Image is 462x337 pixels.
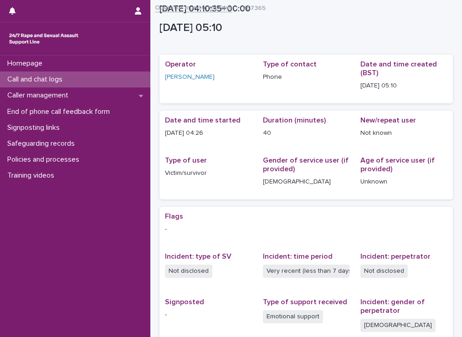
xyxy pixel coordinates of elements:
p: Phone [263,72,350,82]
p: 267365 [242,2,266,12]
p: Signposting links [4,123,67,132]
span: Date and time created (BST) [360,61,437,77]
span: Type of contact [263,61,317,68]
a: [PERSON_NAME] [165,72,215,82]
span: Operator [165,61,196,68]
span: Incident: time period [263,253,333,260]
span: Gender of service user (if provided) [263,157,349,173]
p: [DATE] 04:26 [165,128,252,138]
p: [DATE] 05:10 [159,21,449,35]
span: Very recent (less than 7 days) [263,265,350,278]
p: Policies and processes [4,155,87,164]
span: Duration (minutes) [263,117,326,124]
p: Safeguarding records [4,139,82,148]
p: 40 [263,128,350,138]
span: Type of support received [263,298,347,306]
span: Age of service user (if provided) [360,157,435,173]
span: Incident: type of SV [165,253,231,260]
span: Incident: perpetrator [360,253,431,260]
p: Call and chat logs [4,75,70,84]
span: Type of user [165,157,207,164]
p: End of phone call feedback form [4,107,117,116]
p: - [165,225,447,234]
p: [DATE] 05:10 [360,81,447,91]
p: [DEMOGRAPHIC_DATA] [263,177,350,187]
p: Not known [360,128,447,138]
span: Emotional support [263,310,323,323]
span: New/repeat user [360,117,416,124]
span: Date and time started [165,117,241,124]
p: Homepage [4,59,50,68]
span: Not disclosed [165,265,212,278]
span: Flags [165,213,183,220]
span: Not disclosed [360,265,408,278]
span: Incident: gender of perpetrator [360,298,425,314]
a: Operator monitoring form [155,2,232,12]
p: Unknown [360,177,447,187]
img: rhQMoQhaT3yELyF149Cw [7,30,80,48]
p: Victim/survivor [165,168,252,178]
span: [DEMOGRAPHIC_DATA] [360,319,436,332]
span: Signposted [165,298,204,306]
p: Training videos [4,171,62,180]
p: - [165,310,252,320]
p: Caller management [4,91,76,100]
